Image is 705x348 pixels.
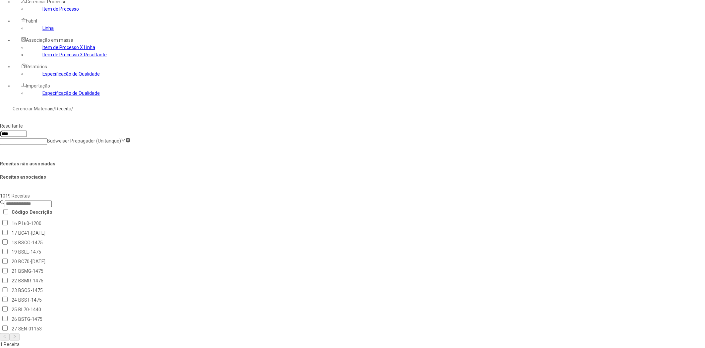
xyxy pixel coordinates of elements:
[42,26,54,31] a: Linha
[18,267,46,276] td: BSMG-1475
[11,209,17,218] td: 15
[11,267,17,276] td: 21
[18,315,46,323] td: BSTG-1475
[18,286,46,295] td: BSOS-1475
[11,276,17,285] td: 22
[11,295,17,304] td: 24
[18,324,46,333] td: SEN-01153
[11,257,17,266] td: 20
[11,315,17,323] td: 26
[18,209,46,218] td: BSCE-1475
[11,228,17,237] td: 17
[71,106,73,111] nz-breadcrumb-separator: /
[18,257,46,266] td: BC70-[DATE]
[11,324,17,333] td: 27
[11,305,17,314] td: 25
[11,248,17,257] td: 19
[53,106,55,111] nz-breadcrumb-separator: /
[11,219,17,228] td: 16
[42,71,100,77] a: Especificação de Qualidade
[26,64,47,69] span: Relatórios
[18,276,46,285] td: BSMR-1475
[26,83,50,88] span: Importação
[18,305,46,314] td: BL70-1440
[11,238,17,247] td: 18
[18,248,46,257] td: BSLL-1475
[11,286,17,295] td: 23
[29,208,53,217] th: Descrição
[26,18,37,24] span: Fabril
[18,295,46,304] td: BSST-1475
[42,90,100,96] a: Especificação de Qualidade
[18,238,46,247] td: BSCO-1475
[42,52,107,57] a: Item de Processo X Resultante
[13,106,53,111] a: Gerenciar Materiais
[55,106,71,111] a: Receita
[18,219,46,228] td: P160-1200
[42,45,95,50] a: Item de Processo X Linha
[26,37,73,43] span: Associação em massa
[47,138,121,144] nz-select-item: Budweiser Propagador (Unitanque)
[11,208,29,217] th: Código
[42,6,79,12] a: Item de Processo
[18,228,46,237] td: BC41-[DATE]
